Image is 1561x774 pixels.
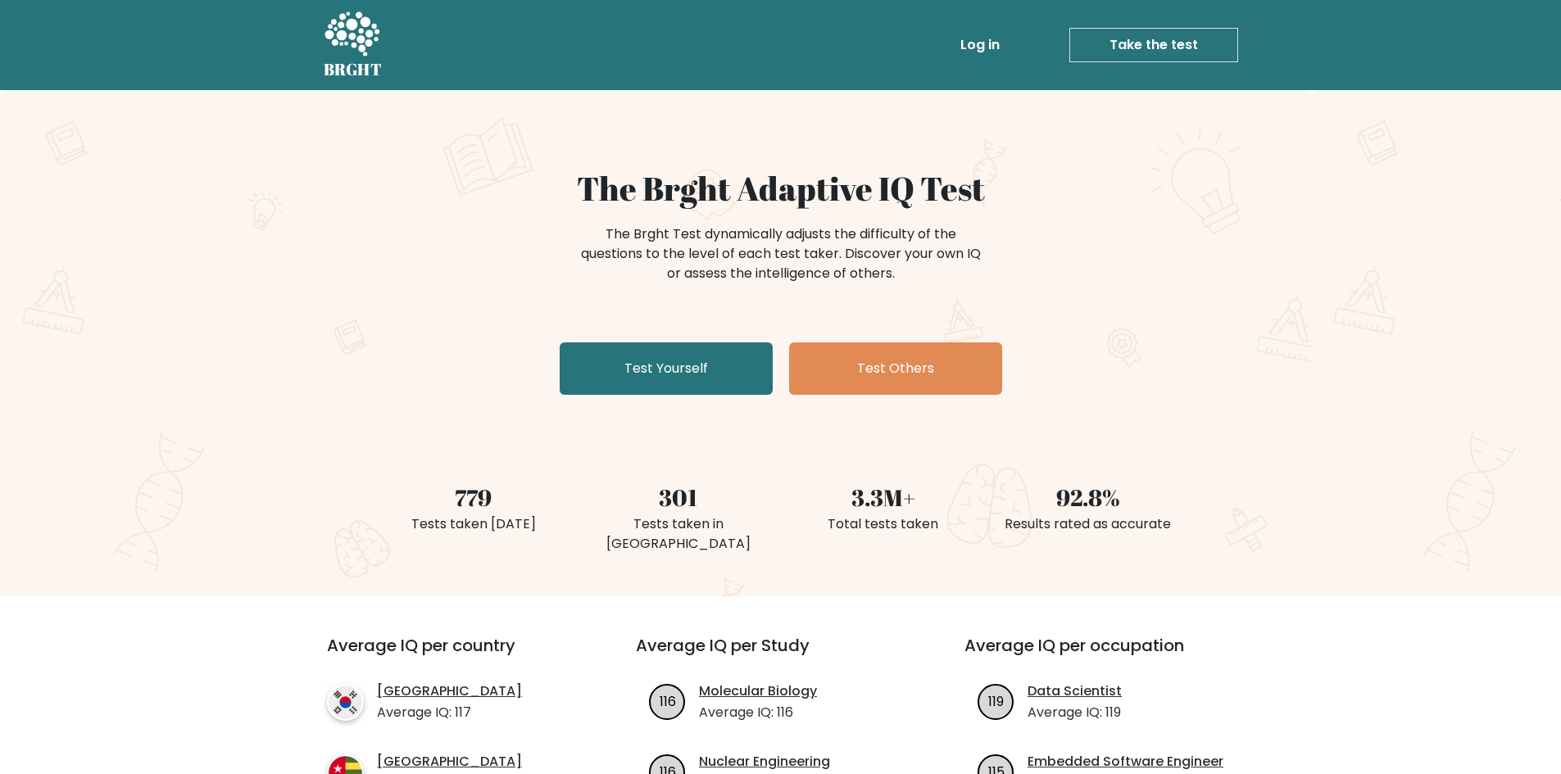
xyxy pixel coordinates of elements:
[377,703,522,722] p: Average IQ: 117
[377,752,522,772] a: [GEOGRAPHIC_DATA]
[381,169,1181,208] h1: The Brght Adaptive IQ Test
[789,342,1002,395] a: Test Others
[996,480,1181,514] div: 92.8%
[1028,703,1122,722] p: Average IQ: 119
[327,684,364,721] img: country
[699,703,817,722] p: Average IQ: 116
[324,60,383,79] h5: BRGHT
[324,7,383,84] a: BRGHT
[954,29,1006,61] a: Log in
[791,514,976,534] div: Total tests taken
[699,681,817,701] a: Molecular Biology
[381,514,566,534] div: Tests taken [DATE]
[1028,752,1223,772] a: Embedded Software Engineer
[1069,28,1238,62] a: Take the test
[586,514,771,554] div: Tests taken in [GEOGRAPHIC_DATA]
[699,752,830,772] a: Nuclear Engineering
[988,691,1004,710] text: 119
[560,342,773,395] a: Test Yourself
[327,636,577,675] h3: Average IQ per country
[791,480,976,514] div: 3.3M+
[660,691,676,710] text: 116
[1028,681,1122,701] a: Data Scientist
[636,636,925,675] h3: Average IQ per Study
[377,681,522,701] a: [GEOGRAPHIC_DATA]
[996,514,1181,534] div: Results rated as accurate
[381,480,566,514] div: 779
[576,224,986,283] div: The Brght Test dynamically adjusts the difficulty of the questions to the level of each test take...
[964,636,1254,675] h3: Average IQ per occupation
[586,480,771,514] div: 301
